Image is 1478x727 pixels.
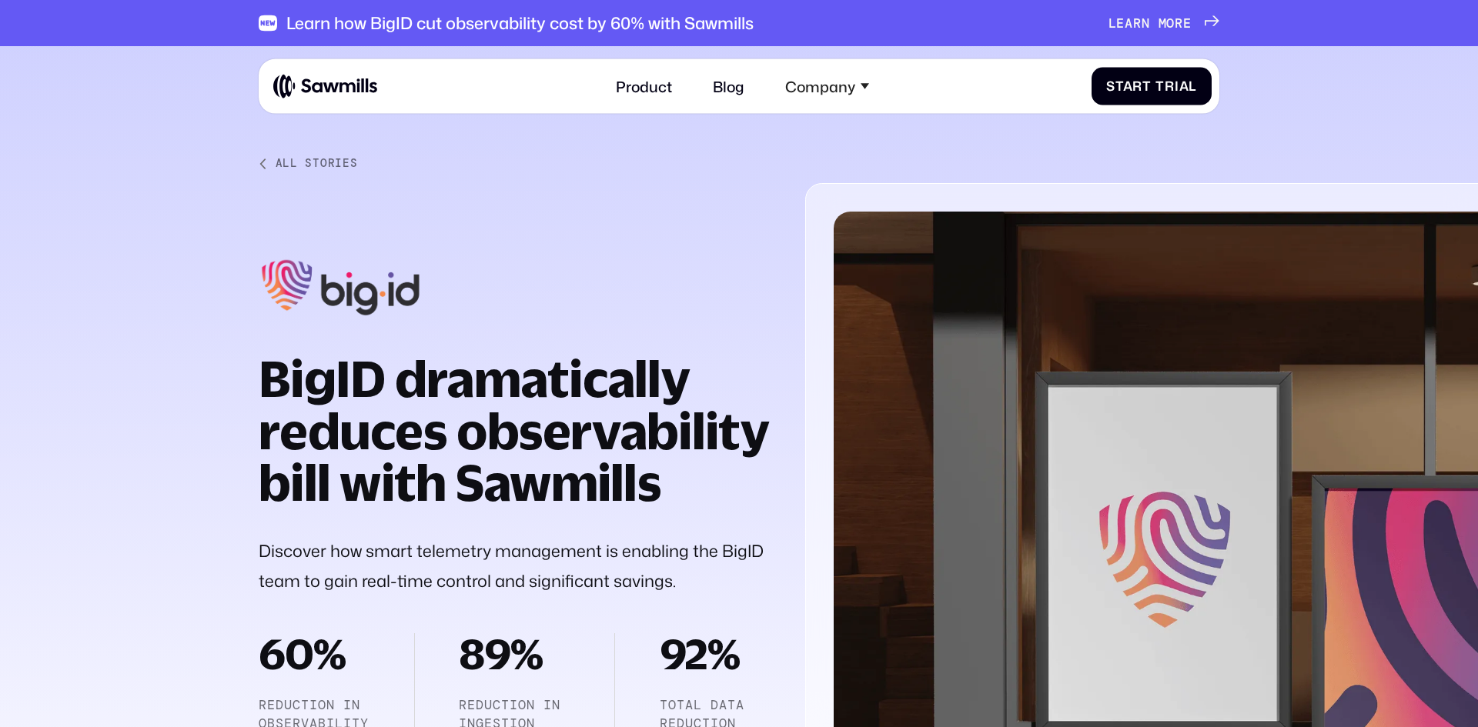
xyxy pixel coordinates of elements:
[259,633,369,675] h2: 60%
[605,66,684,106] a: Product
[1106,78,1197,94] div: Start Trial
[702,66,756,106] a: Blog
[459,633,570,675] h2: 89%
[259,157,771,170] a: All Stories
[660,633,771,675] h2: 92%
[286,13,754,33] div: Learn how BigID cut observability cost by 60% with Sawmills
[276,157,358,170] div: All Stories
[259,348,769,511] strong: BigID dramatically reduces observability bill with Sawmills
[1092,67,1212,105] a: Start Trial
[1108,15,1219,31] a: Learn more
[1108,15,1192,31] div: Learn more
[785,77,855,95] div: Company
[259,536,771,596] p: Discover how smart telemetry management is enabling the BigID team to gain real-time control and ...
